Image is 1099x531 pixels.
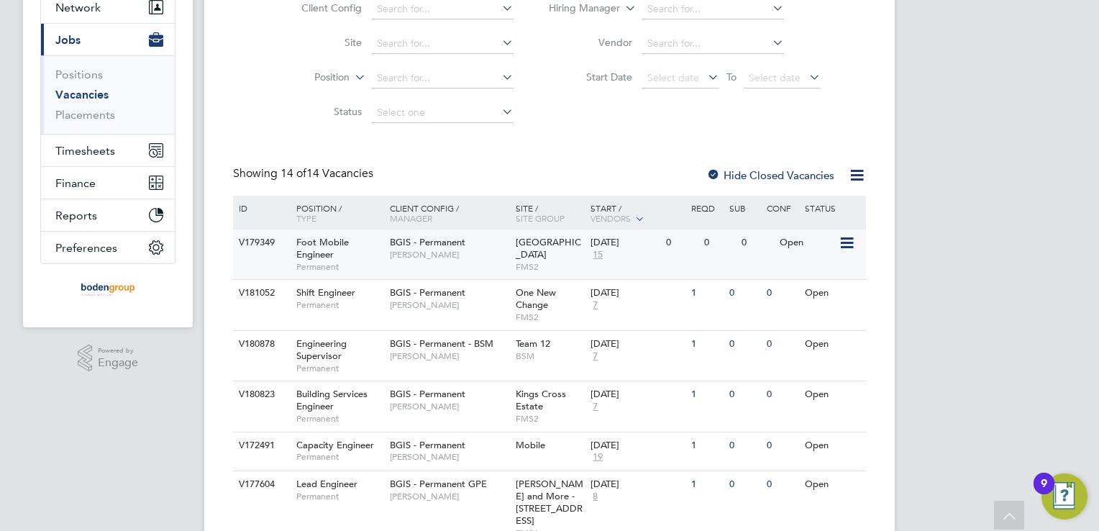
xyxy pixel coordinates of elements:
div: 9 [1041,484,1047,502]
label: Hide Closed Vacancies [706,168,834,182]
div: ID [235,196,286,220]
a: Go to home page [40,278,175,301]
span: Foot Mobile Engineer [296,236,349,260]
span: Preferences [55,241,117,255]
button: Jobs [41,24,175,55]
button: Reports [41,199,175,231]
div: Open [801,471,864,498]
div: Reqd [688,196,725,220]
span: Select date [749,71,801,84]
div: Conf [763,196,801,220]
span: 7 [590,401,600,413]
div: V172491 [235,432,286,459]
span: 15 [590,249,605,261]
span: BGIS - Permanent [390,439,465,451]
img: boden-group-logo-retina.png [76,278,140,301]
label: Status [279,105,362,118]
span: 8 [590,491,600,503]
span: Engineering Supervisor [296,337,347,362]
div: 0 [726,471,763,498]
span: Manager [390,212,432,224]
span: Shift Engineer [296,286,355,299]
span: Engage [98,357,138,369]
div: Open [776,230,839,256]
div: 0 [763,381,801,408]
button: Preferences [41,232,175,263]
span: Site Group [516,212,565,224]
div: 1 [688,381,725,408]
div: 0 [726,381,763,408]
a: Positions [55,68,103,81]
span: Vendors [590,212,631,224]
a: Vacancies [55,88,109,101]
div: Position / [286,196,386,230]
div: 1 [688,331,725,358]
input: Search for... [642,34,784,54]
span: BGIS - Permanent GPE [390,478,487,490]
span: Permanent [296,413,383,425]
a: Placements [55,108,115,122]
span: Team 12 [516,337,550,350]
span: BSM [516,350,584,362]
div: Client Config / [386,196,512,230]
span: Capacity Engineer [296,439,374,451]
span: Kings Cross Estate [516,388,566,412]
span: Select date [647,71,699,84]
span: Permanent [296,491,383,502]
label: Client Config [279,1,362,14]
span: BGIS - Permanent - BSM [390,337,493,350]
span: Powered by [98,345,138,357]
button: Finance [41,167,175,199]
span: [PERSON_NAME] [390,249,509,260]
span: Permanent [296,299,383,311]
span: BGIS - Permanent [390,286,465,299]
a: Powered byEngage [78,345,139,372]
input: Search for... [372,68,514,88]
span: FMS2 [516,261,584,273]
div: 0 [763,280,801,307]
div: Showing [233,166,376,181]
span: Mobile [516,439,545,451]
span: 7 [590,299,600,312]
div: Open [801,280,864,307]
div: 0 [763,331,801,358]
div: Status [801,196,864,220]
div: 1 [688,280,725,307]
span: Finance [55,176,96,190]
span: BGIS - Permanent [390,388,465,400]
div: 0 [763,471,801,498]
button: Timesheets [41,135,175,166]
span: Network [55,1,101,14]
label: Start Date [549,71,632,83]
div: V179349 [235,230,286,256]
div: 1 [688,432,725,459]
div: V177604 [235,471,286,498]
label: Site [279,36,362,49]
span: Lead Engineer [296,478,357,490]
span: 19 [590,451,605,463]
span: Permanent [296,261,383,273]
label: Hiring Manager [537,1,620,16]
div: V180823 [235,381,286,408]
span: FMS2 [516,312,584,323]
div: Open [801,331,864,358]
div: Open [801,381,864,408]
span: To [722,68,741,86]
span: FMS2 [516,413,584,425]
div: 0 [662,230,700,256]
div: Jobs [41,55,175,134]
span: Reports [55,209,97,222]
span: Permanent [296,451,383,463]
div: [DATE] [590,440,684,452]
div: Site / [512,196,588,230]
span: [PERSON_NAME] [390,299,509,311]
button: Open Resource Center, 9 new notifications [1041,473,1087,519]
span: 7 [590,350,600,363]
div: [DATE] [590,478,684,491]
span: 14 Vacancies [281,166,373,181]
div: 0 [726,331,763,358]
span: Timesheets [55,144,115,158]
div: 1 [688,471,725,498]
div: 0 [726,280,763,307]
span: [PERSON_NAME] [390,451,509,463]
